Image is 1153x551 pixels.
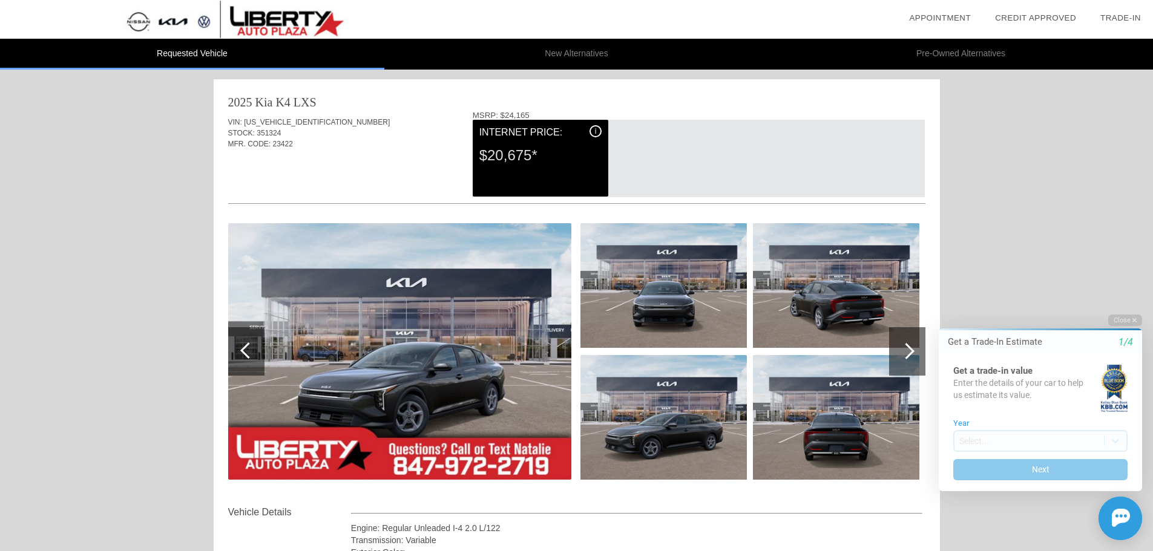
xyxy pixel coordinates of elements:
[595,127,597,135] span: i
[228,223,571,480] img: image.aspx
[351,534,923,546] div: Transmission: Variable
[909,13,971,22] a: Appointment
[294,94,317,111] div: LXS
[384,39,769,70] li: New Alternatives
[473,111,925,120] div: MSRP: $24,165
[351,522,923,534] div: Engine: Regular Unleaded I-4 2.0 L/122
[753,355,919,480] img: image.aspx
[228,118,242,126] span: VIN:
[228,129,255,137] span: STOCK:
[1100,13,1141,22] a: Trade-In
[580,223,747,348] img: image.aspx
[228,505,351,520] div: Vehicle Details
[244,118,390,126] span: [US_VEHICLE_IDENTIFICATION_NUMBER]
[913,304,1153,551] iframe: Chat Assistance
[273,140,293,148] span: 23422
[479,140,602,171] div: $20,675*
[580,355,747,480] img: image.aspx
[995,13,1076,22] a: Credit Approved
[228,168,925,187] div: Quoted on [DATE] 3:27:58 PM
[479,125,602,140] div: Internet Price:
[228,94,291,111] div: 2025 Kia K4
[257,129,281,137] span: 351324
[753,223,919,348] img: image.aspx
[228,140,271,148] span: MFR. CODE:
[769,39,1153,70] li: Pre-Owned Alternatives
